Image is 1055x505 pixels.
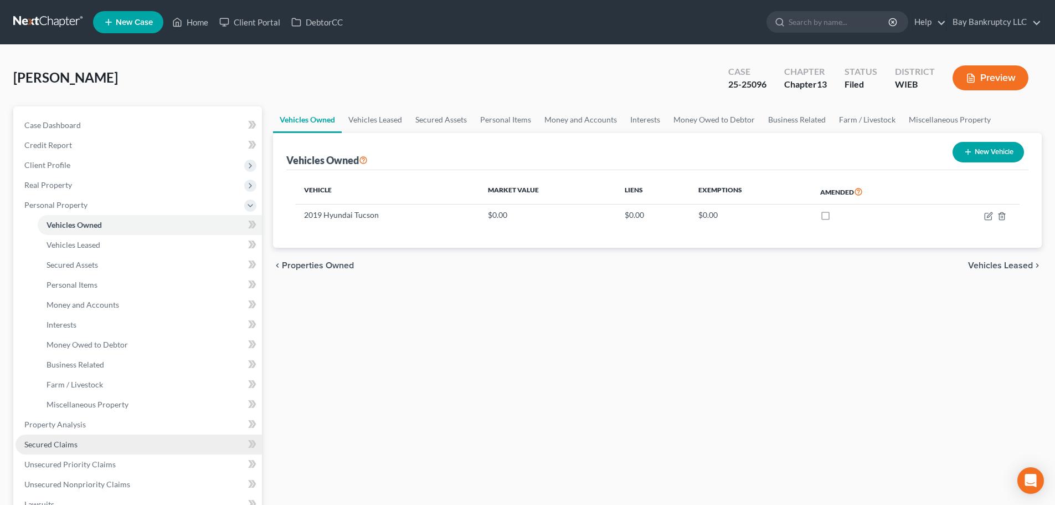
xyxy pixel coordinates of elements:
span: Unsecured Nonpriority Claims [24,480,130,489]
a: Home [167,12,214,32]
a: Secured Claims [16,435,262,455]
a: Vehicles Owned [38,215,262,235]
span: Case Dashboard [24,120,81,130]
a: Money and Accounts [538,106,624,133]
div: Chapter [784,78,827,91]
a: Credit Report [16,135,262,155]
span: Miscellaneous Property [47,400,128,409]
span: Secured Assets [47,260,98,269]
button: chevron_left Properties Owned [273,261,354,270]
span: Money and Accounts [47,300,119,309]
span: Property Analysis [24,420,86,429]
a: Business Related [761,106,832,133]
a: Interests [38,315,262,335]
td: $0.00 [479,205,615,226]
div: WIEB [895,78,935,91]
a: Money Owed to Debtor [38,335,262,355]
span: Personal Items [47,280,97,289]
a: Miscellaneous Property [38,395,262,415]
span: Client Profile [24,160,70,170]
a: Money and Accounts [38,295,262,315]
div: District [895,65,935,78]
div: 25-25096 [728,78,766,91]
a: Vehicles Leased [342,106,409,133]
button: Preview [953,65,1028,90]
th: Exemptions [689,179,812,205]
span: [PERSON_NAME] [13,69,118,85]
i: chevron_left [273,261,282,270]
a: Vehicles Owned [273,106,342,133]
span: Interests [47,320,76,329]
a: Secured Assets [38,255,262,275]
a: Interests [624,106,667,133]
span: Vehicles Owned [47,220,102,229]
span: Vehicles Leased [47,240,100,249]
div: Chapter [784,65,827,78]
span: 13 [817,79,827,89]
th: Vehicle [295,179,479,205]
a: Case Dashboard [16,115,262,135]
div: Status [845,65,877,78]
button: New Vehicle [953,142,1024,162]
span: Credit Report [24,140,72,150]
a: Client Portal [214,12,286,32]
span: Vehicles Leased [968,261,1033,270]
a: Unsecured Priority Claims [16,455,262,475]
th: Liens [616,179,689,205]
a: DebtorCC [286,12,348,32]
td: 2019 Hyundai Tucson [295,205,479,226]
span: Unsecured Priority Claims [24,460,116,469]
a: Vehicles Leased [38,235,262,255]
button: Vehicles Leased chevron_right [968,261,1042,270]
a: Miscellaneous Property [902,106,997,133]
a: Secured Assets [409,106,474,133]
a: Farm / Livestock [832,106,902,133]
a: Bay Bankruptcy LLC [947,12,1041,32]
span: New Case [116,18,153,27]
div: Case [728,65,766,78]
a: Unsecured Nonpriority Claims [16,475,262,494]
div: Open Intercom Messenger [1017,467,1044,494]
a: Money Owed to Debtor [667,106,761,133]
input: Search by name... [789,12,890,32]
span: Business Related [47,360,104,369]
a: Business Related [38,355,262,375]
span: Secured Claims [24,440,78,449]
span: Real Property [24,180,72,190]
div: Vehicles Owned [286,154,368,167]
td: $0.00 [616,205,689,226]
i: chevron_right [1033,261,1042,270]
th: Amended [811,179,932,205]
a: Property Analysis [16,415,262,435]
th: Market Value [479,179,615,205]
a: Help [909,12,946,32]
span: Properties Owned [282,261,354,270]
a: Personal Items [38,275,262,295]
a: Personal Items [474,106,538,133]
td: $0.00 [689,205,812,226]
span: Money Owed to Debtor [47,340,128,349]
div: Filed [845,78,877,91]
a: Farm / Livestock [38,375,262,395]
span: Farm / Livestock [47,380,103,389]
span: Personal Property [24,200,88,210]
